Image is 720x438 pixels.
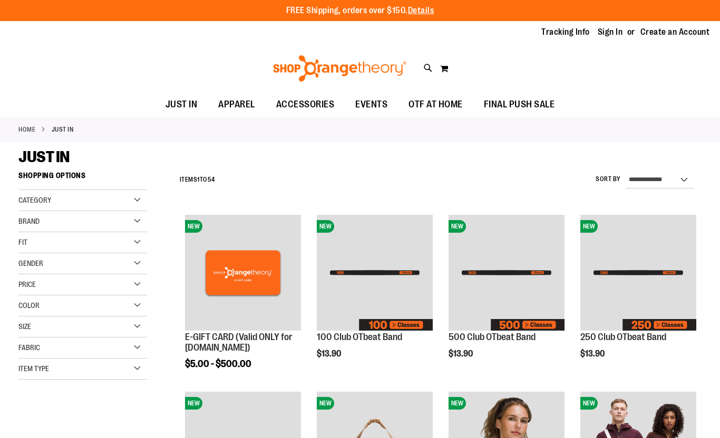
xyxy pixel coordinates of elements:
[449,349,474,359] span: $13.90
[185,359,251,369] span: $5.00 - $500.00
[271,55,408,82] img: Shop Orangetheory
[580,215,696,331] img: Image of 250 Club OTbeat Band
[185,332,293,353] a: E-GIFT CARD (Valid ONLY for [DOMAIN_NAME])
[317,220,334,233] span: NEW
[398,93,473,117] a: OTF AT HOME
[286,5,434,17] p: FREE Shipping, orders over $150.
[640,26,710,38] a: Create an Account
[52,125,74,134] strong: JUST IN
[484,93,555,116] span: FINAL PUSH SALE
[18,217,40,225] span: Brand
[317,349,343,359] span: $13.90
[155,93,208,116] a: JUST IN
[473,93,566,117] a: FINAL PUSH SALE
[449,215,565,331] img: Image of 500 Club OTbeat Band
[580,215,696,332] a: Image of 250 Club OTbeat BandNEW
[18,166,147,190] strong: Shopping Options
[580,332,666,342] a: 250 Club OTbeat Band
[18,280,36,288] span: Price
[449,332,536,342] a: 500 Club OTbeat Band
[185,215,301,332] a: E-GIFT CARD (Valid ONLY for ShopOrangetheory.com)NEW
[197,176,200,183] span: 1
[18,259,43,267] span: Gender
[408,93,463,116] span: OTF AT HOME
[317,215,433,331] img: Image of 100 Club OTbeat Band
[180,172,215,188] h2: Items to
[276,93,335,116] span: ACCESSORIES
[449,397,466,410] span: NEW
[449,215,565,332] a: Image of 500 Club OTbeat BandNEW
[575,210,702,380] div: product
[208,93,266,117] a: APPAREL
[185,397,202,410] span: NEW
[218,93,255,116] span: APPAREL
[185,215,301,331] img: E-GIFT CARD (Valid ONLY for ShopOrangetheory.com)
[18,125,35,134] a: Home
[580,397,598,410] span: NEW
[355,93,387,116] span: EVENTS
[18,343,40,352] span: Fabric
[598,26,623,38] a: Sign In
[317,215,433,332] a: Image of 100 Club OTbeat BandNEW
[18,301,40,310] span: Color
[345,93,398,117] a: EVENTS
[266,93,345,117] a: ACCESSORIES
[208,176,215,183] span: 54
[449,220,466,233] span: NEW
[18,238,27,246] span: Fit
[185,220,202,233] span: NEW
[18,196,51,204] span: Category
[541,26,590,38] a: Tracking Info
[18,364,49,373] span: Item Type
[317,332,402,342] a: 100 Club OTbeat Band
[317,397,334,410] span: NEW
[596,175,621,184] label: Sort By
[580,349,606,359] span: $13.90
[18,322,31,331] span: Size
[166,93,198,116] span: JUST IN
[312,210,438,380] div: product
[580,220,598,233] span: NEW
[443,210,570,380] div: product
[408,6,434,15] a: Details
[180,210,306,396] div: product
[18,148,70,166] span: JUST IN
